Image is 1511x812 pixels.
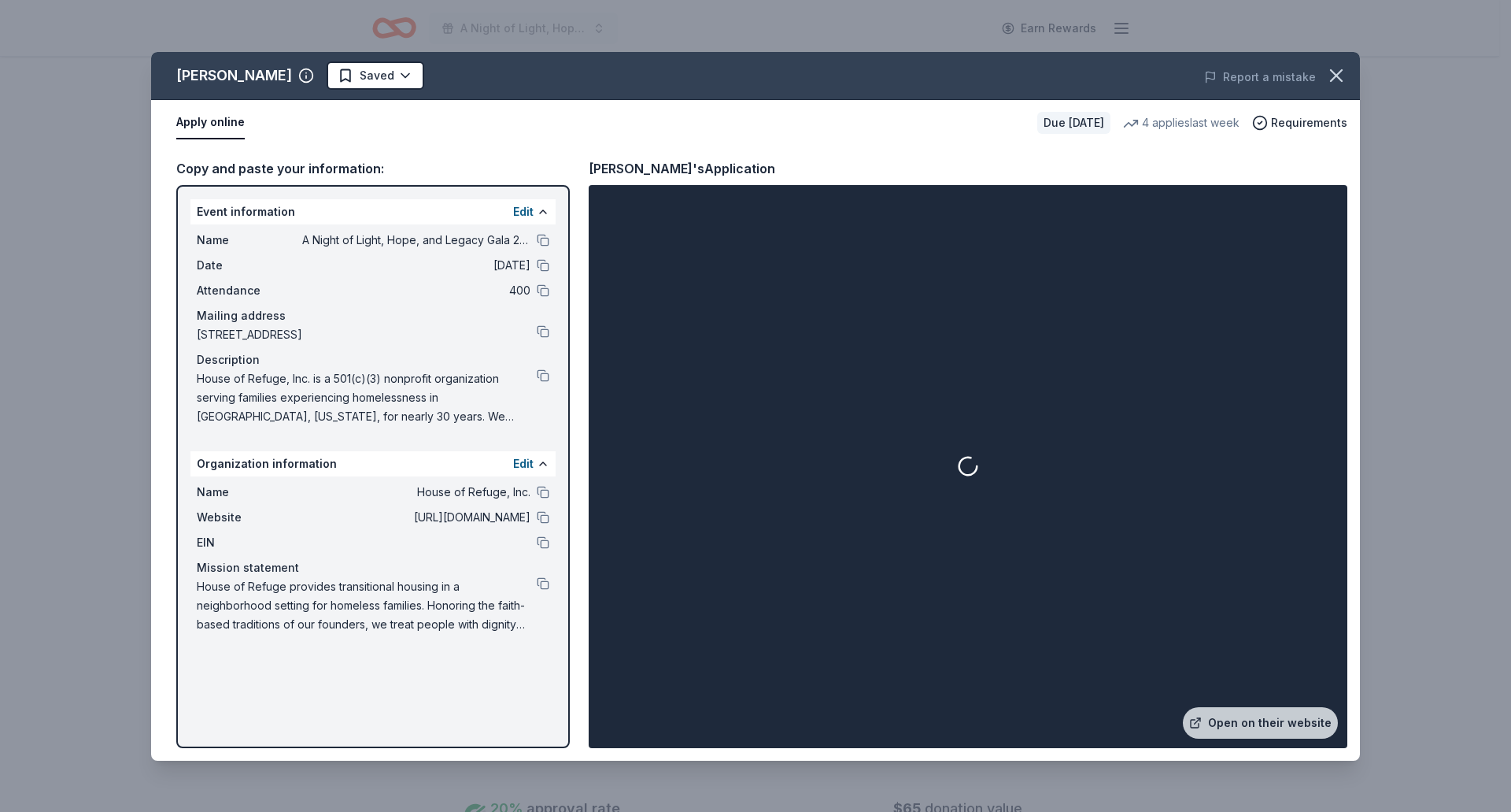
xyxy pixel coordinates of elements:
span: House of Refuge, Inc. [302,483,530,502]
div: [PERSON_NAME] [176,63,292,88]
div: Description [197,350,549,369]
span: Date [197,256,302,275]
span: Requirements [1271,113,1347,132]
div: Event information [190,199,556,224]
div: Organization information [190,451,556,476]
div: [PERSON_NAME]'s Application [589,158,775,179]
button: Edit [513,202,534,221]
div: 4 applies last week [1123,113,1239,132]
span: Name [197,483,302,502]
span: Attendance [197,281,302,300]
span: [DATE] [302,256,530,275]
div: Copy and paste your information: [176,158,570,179]
span: Name [197,231,302,250]
button: Requirements [1252,113,1347,132]
a: Open on their website [1183,707,1338,739]
div: Mailing address [197,306,549,325]
button: Edit [513,454,534,473]
span: [STREET_ADDRESS] [197,325,537,344]
span: 400 [302,281,530,300]
span: EIN [197,533,302,552]
button: Apply online [176,106,245,139]
button: Saved [327,61,424,90]
span: [URL][DOMAIN_NAME] [302,508,530,527]
span: Website [197,508,302,527]
button: Report a mistake [1204,68,1316,87]
span: Saved [360,66,394,85]
span: A Night of Light, Hope, and Legacy Gala 2026 [302,231,530,250]
div: Due [DATE] [1037,112,1110,134]
div: Mission statement [197,558,549,577]
span: House of Refuge, Inc. is a 501(c)(3) nonprofit organization serving families experiencing homeles... [197,369,537,426]
span: House of Refuge provides transitional housing in a neighborhood setting for homeless families. Ho... [197,577,537,634]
